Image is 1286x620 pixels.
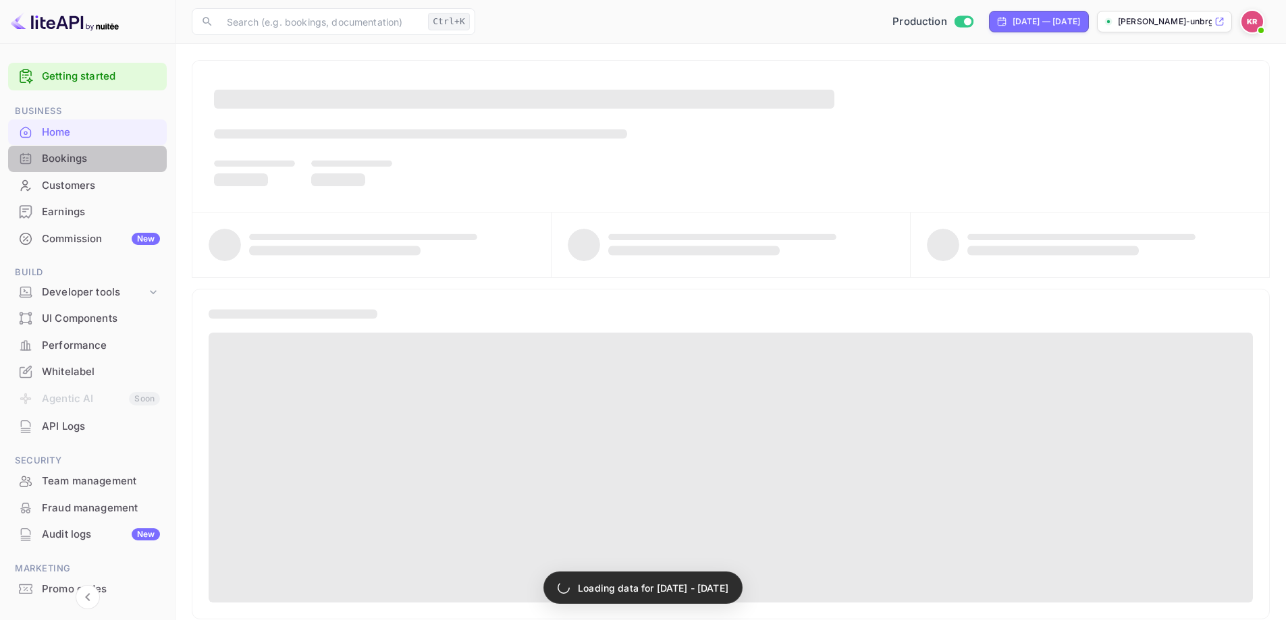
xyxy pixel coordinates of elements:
div: Audit logs [42,527,160,542]
div: Fraud management [42,501,160,516]
div: Customers [8,173,167,199]
span: Security [8,453,167,468]
a: CommissionNew [8,226,167,251]
div: Home [8,119,167,146]
div: Earnings [8,199,167,225]
div: API Logs [42,419,160,434]
div: UI Components [8,306,167,332]
div: Bookings [42,151,160,167]
span: Business [8,104,167,119]
div: New [132,528,160,540]
div: Audit logsNew [8,522,167,548]
a: Customers [8,173,167,198]
div: UI Components [42,311,160,327]
div: Performance [8,333,167,359]
div: Team management [42,474,160,489]
a: Promo codes [8,576,167,601]
div: Developer tools [8,281,167,304]
span: Marketing [8,561,167,576]
div: Performance [42,338,160,354]
a: Home [8,119,167,144]
img: Kobus Roux [1241,11,1263,32]
div: Switch to Sandbox mode [887,14,978,30]
div: Customers [42,178,160,194]
div: Ctrl+K [428,13,470,30]
span: Production [892,14,947,30]
img: LiteAPI logo [11,11,119,32]
a: Bookings [8,146,167,171]
a: Whitelabel [8,359,167,384]
div: API Logs [8,414,167,440]
a: Performance [8,333,167,358]
button: Collapse navigation [76,585,100,609]
a: Earnings [8,199,167,224]
div: Getting started [8,63,167,90]
div: Developer tools [42,285,146,300]
p: Loading data for [DATE] - [DATE] [578,581,728,595]
div: Home [42,125,160,140]
a: Team management [8,468,167,493]
div: Fraud management [8,495,167,522]
a: Audit logsNew [8,522,167,546]
div: Team management [8,468,167,495]
p: [PERSON_NAME]-unbrg.[PERSON_NAME]... [1118,16,1212,28]
div: CommissionNew [8,226,167,252]
div: Whitelabel [42,364,160,380]
a: Getting started [42,69,160,84]
a: UI Components [8,306,167,331]
div: Bookings [8,146,167,172]
input: Search (e.g. bookings, documentation) [219,8,423,35]
div: Promo codes [8,576,167,602]
span: Build [8,265,167,280]
div: [DATE] — [DATE] [1013,16,1080,28]
div: New [132,233,160,245]
a: Fraud management [8,495,167,520]
div: Earnings [42,204,160,220]
a: API Logs [8,414,167,439]
div: Promo codes [42,582,160,597]
div: Commission [42,231,160,247]
div: Whitelabel [8,359,167,385]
